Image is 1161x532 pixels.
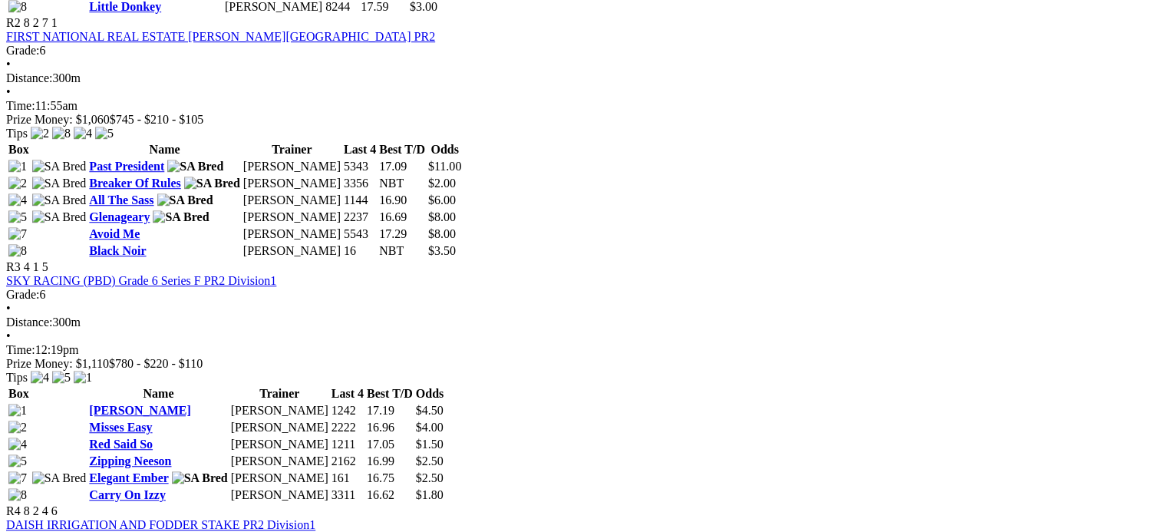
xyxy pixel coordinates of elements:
img: 5 [52,371,71,385]
span: Box [8,387,29,400]
th: Trainer [230,386,329,401]
span: 8 2 4 6 [24,504,58,517]
span: Tips [6,371,28,384]
img: 1 [8,404,27,418]
img: 4 [8,193,27,207]
span: 8 2 7 1 [24,16,58,29]
a: Carry On Izzy [89,488,166,501]
td: 17.09 [378,159,426,174]
span: Distance: [6,71,52,84]
a: FIRST NATIONAL REAL ESTATE [PERSON_NAME][GEOGRAPHIC_DATA] PR2 [6,30,435,43]
span: Time: [6,99,35,112]
td: 5543 [343,226,377,242]
td: 16.99 [366,454,414,469]
th: Name [88,142,240,157]
a: DAISH IRRIGATION AND FODDER STAKE PR2 Division1 [6,518,315,531]
span: $745 - $210 - $105 [110,113,204,126]
th: Last 4 [331,386,364,401]
img: SA Bred [153,210,209,224]
td: 16 [343,243,377,259]
td: [PERSON_NAME] [242,176,341,191]
img: 2 [8,177,27,190]
img: SA Bred [157,193,213,207]
span: $11.00 [428,160,461,173]
img: 8 [8,244,27,258]
th: Best T/D [378,142,426,157]
span: • [6,58,11,71]
td: [PERSON_NAME] [242,193,341,208]
span: $3.50 [428,244,456,257]
span: $8.00 [428,227,456,240]
td: 17.05 [366,437,414,452]
td: [PERSON_NAME] [230,437,329,452]
img: 8 [52,127,71,140]
td: 2237 [343,210,377,225]
td: NBT [378,176,426,191]
img: 7 [8,471,27,485]
th: Odds [415,386,444,401]
td: [PERSON_NAME] [242,159,341,174]
span: R4 [6,504,21,517]
a: Past President [89,160,164,173]
th: Best T/D [366,386,414,401]
td: [PERSON_NAME] [242,243,341,259]
td: [PERSON_NAME] [230,420,329,435]
span: $4.50 [416,404,444,417]
div: Prize Money: $1,060 [6,113,1155,127]
td: 17.29 [378,226,426,242]
th: Name [88,386,228,401]
img: 1 [74,371,92,385]
div: 300m [6,71,1155,85]
img: 5 [95,127,114,140]
span: Tips [6,127,28,140]
td: [PERSON_NAME] [230,403,329,418]
td: 1144 [343,193,377,208]
img: 2 [8,421,27,435]
a: Glenageary [89,210,150,223]
th: Trainer [242,142,341,157]
span: Time: [6,343,35,356]
a: Elegant Ember [89,471,168,484]
td: 16.62 [366,487,414,503]
td: [PERSON_NAME] [242,210,341,225]
td: NBT [378,243,426,259]
img: SA Bred [32,177,87,190]
img: 4 [31,371,49,385]
a: Red Said So [89,438,153,451]
a: [PERSON_NAME] [89,404,190,417]
span: $4.00 [416,421,444,434]
a: Avoid Me [89,227,140,240]
td: 17.19 [366,403,414,418]
div: 6 [6,44,1155,58]
td: 5343 [343,159,377,174]
img: 4 [8,438,27,451]
a: All The Sass [89,193,153,207]
span: • [6,329,11,342]
a: Breaker Of Rules [89,177,180,190]
td: 3311 [331,487,364,503]
span: $1.50 [416,438,444,451]
img: SA Bred [184,177,240,190]
img: SA Bred [32,471,87,485]
th: Odds [427,142,462,157]
span: $780 - $220 - $110 [109,357,203,370]
td: 2162 [331,454,364,469]
img: 5 [8,454,27,468]
a: Misses Easy [89,421,152,434]
th: Last 4 [343,142,377,157]
span: • [6,85,11,98]
span: R2 [6,16,21,29]
td: 16.75 [366,471,414,486]
div: Prize Money: $1,110 [6,357,1155,371]
img: SA Bred [167,160,223,173]
span: $6.00 [428,193,456,207]
img: 8 [8,488,27,502]
img: 5 [8,210,27,224]
div: 12:19pm [6,343,1155,357]
a: SKY RACING (PBD) Grade 6 Series F PR2 Division1 [6,274,276,287]
span: R3 [6,260,21,273]
div: 6 [6,288,1155,302]
span: • [6,302,11,315]
td: 1242 [331,403,364,418]
img: 4 [74,127,92,140]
